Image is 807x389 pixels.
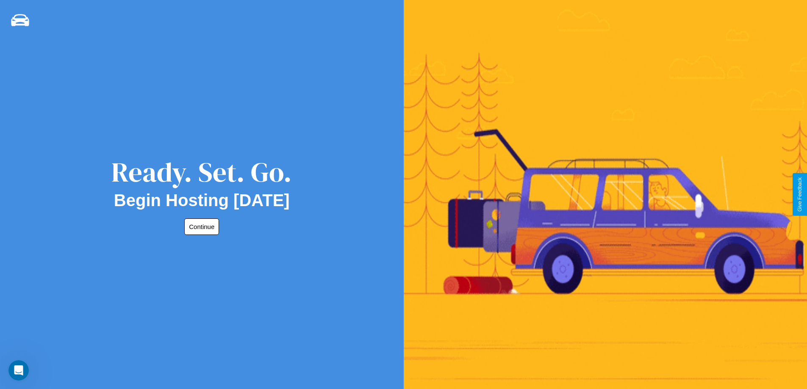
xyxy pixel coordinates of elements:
h2: Begin Hosting [DATE] [114,191,290,210]
iframe: Intercom live chat [8,360,29,381]
div: Give Feedback [797,177,803,212]
button: Continue [184,218,219,235]
div: Ready. Set. Go. [111,153,292,191]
